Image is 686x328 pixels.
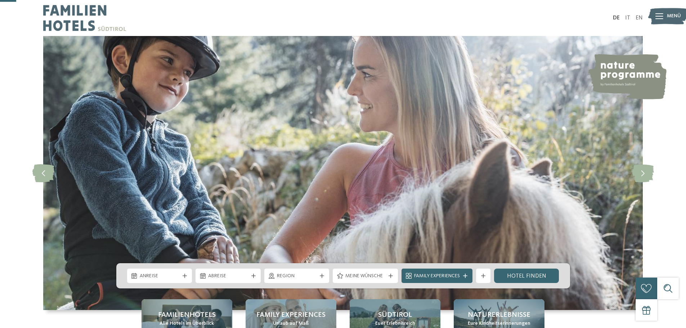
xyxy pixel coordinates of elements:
span: Urlaub auf Maß [273,320,309,327]
a: EN [636,15,643,21]
a: IT [625,15,630,21]
span: Anreise [140,273,180,280]
span: Family Experiences [414,273,460,280]
span: Menü [667,13,681,20]
span: Family Experiences [256,310,326,320]
a: Hotel finden [494,269,559,283]
span: Abreise [208,273,248,280]
span: Meine Wünsche [345,273,385,280]
span: Euer Erlebnisreich [375,320,415,327]
a: DE [613,15,620,21]
img: Familienhotels Südtirol: The happy family places [43,36,643,310]
span: Naturerlebnisse [468,310,530,320]
img: nature programme by Familienhotels Südtirol [587,54,667,99]
span: Eure Kindheitserinnerungen [468,320,530,327]
span: Alle Hotels im Überblick [160,320,214,327]
span: Familienhotels [158,310,216,320]
span: Südtirol [378,310,412,320]
span: Region [277,273,317,280]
